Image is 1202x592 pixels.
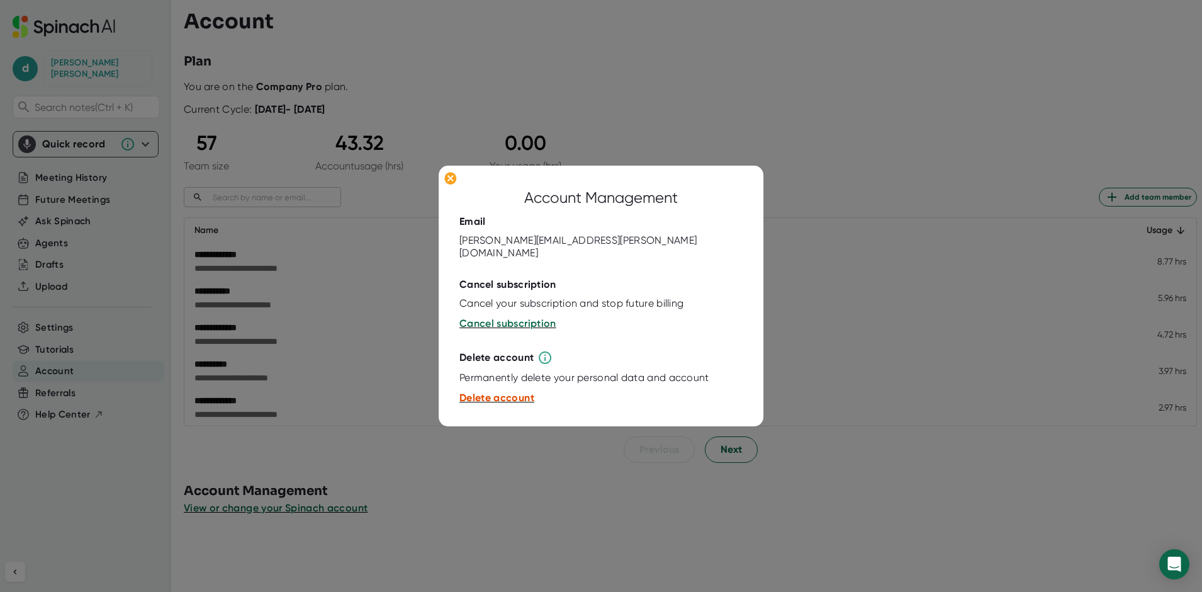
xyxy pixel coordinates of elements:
[459,390,534,406] button: Delete account
[459,317,556,329] span: Cancel subscription
[459,278,556,291] div: Cancel subscription
[459,234,743,259] div: [PERSON_NAME][EMAIL_ADDRESS][PERSON_NAME][DOMAIN_NAME]
[459,372,709,384] div: Permanently delete your personal data and account
[459,392,534,404] span: Delete account
[459,215,486,228] div: Email
[459,297,683,310] div: Cancel your subscription and stop future billing
[524,186,678,209] div: Account Management
[459,316,556,331] button: Cancel subscription
[459,351,534,364] div: Delete account
[1159,549,1189,579] div: Open Intercom Messenger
